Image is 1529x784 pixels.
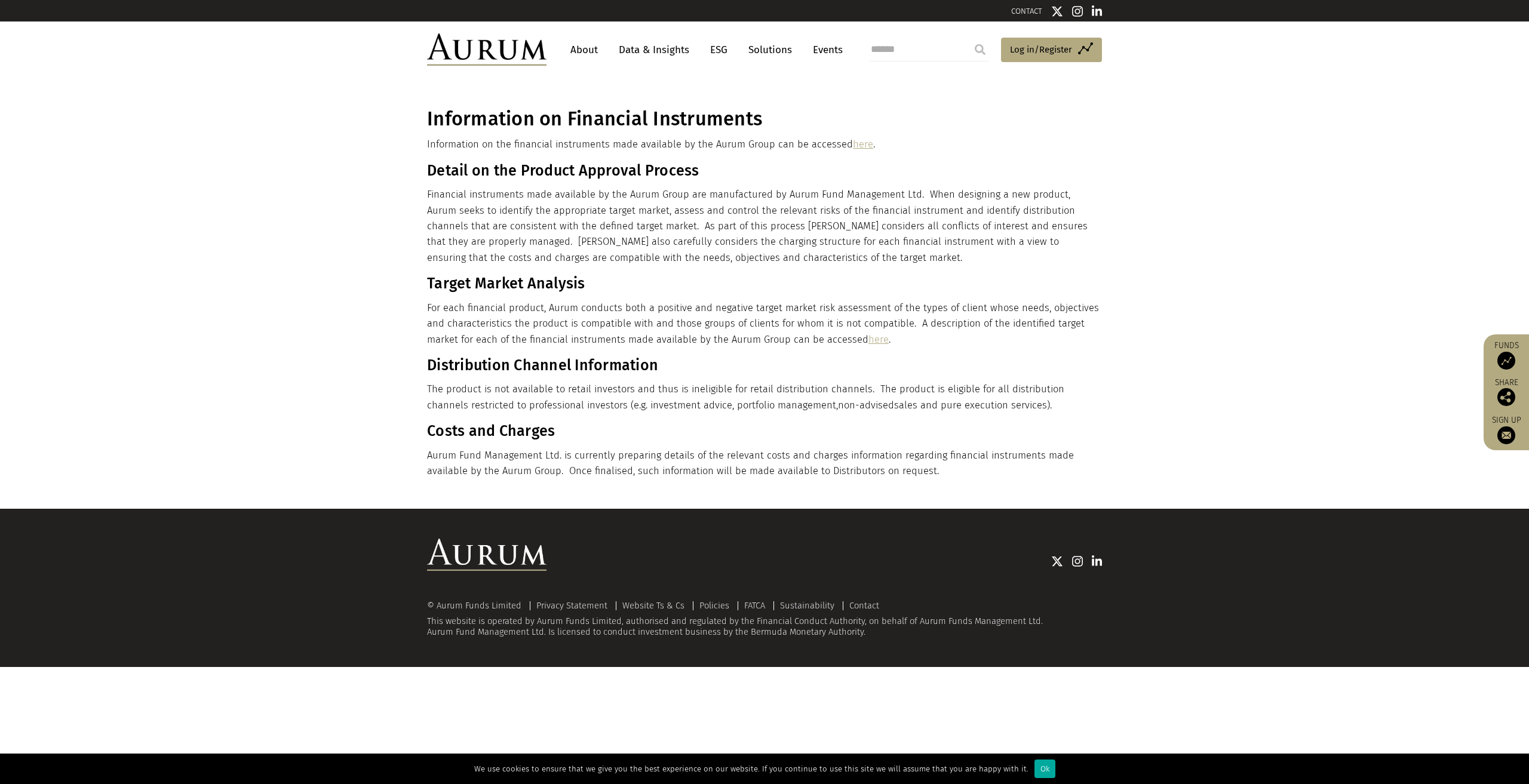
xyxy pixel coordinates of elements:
p: Information on the financial instruments made available by the Aurum Group can be accessed . [427,137,1099,152]
a: FATCA [744,600,765,611]
img: Instagram icon [1072,5,1083,17]
img: Linkedin icon [1092,555,1103,567]
span: non-advised [838,399,894,411]
img: Sign up to our newsletter [1497,426,1515,444]
a: Solutions [742,39,798,61]
h3: Distribution Channel Information [427,356,1099,374]
a: Privacy Statement [536,600,607,611]
div: Share [1490,379,1523,406]
div: © Aurum Funds Limited [427,601,527,610]
p: For each financial product, Aurum conducts both a positive and negative target market risk assess... [427,300,1099,348]
a: Log in/Register [1001,38,1102,63]
input: Submit [968,38,992,62]
img: Linkedin icon [1092,5,1103,17]
p: Aurum Fund Management Ltd. is currently preparing details of the relevant costs and charges infor... [427,448,1099,479]
a: Contact [849,600,879,611]
a: ESG [704,39,733,61]
a: Policies [699,600,729,611]
h3: Detail on the Product Approval Process [427,162,1099,180]
h1: Information on Financial Instruments [427,107,1099,131]
a: Events [807,39,843,61]
a: Funds [1490,340,1523,370]
p: Financial instruments made available by the Aurum Group are manufactured by Aurum Fund Management... [427,187,1099,266]
img: Twitter icon [1051,555,1063,567]
img: Aurum Logo [427,539,546,571]
img: Aurum [427,33,546,66]
img: Share this post [1497,388,1515,406]
img: Instagram icon [1072,555,1083,567]
div: This website is operated by Aurum Funds Limited, authorised and regulated by the Financial Conduc... [427,601,1102,637]
a: About [564,39,604,61]
h3: Target Market Analysis [427,275,1099,293]
h3: Costs and Charges [427,422,1099,440]
p: The product is not available to retail investors and thus is ineligible for retail distribution c... [427,382,1099,413]
a: Sustainability [780,600,834,611]
a: CONTACT [1011,7,1042,16]
a: Website Ts & Cs [622,600,684,611]
img: Access Funds [1497,352,1515,370]
a: here [853,139,873,150]
a: Sign up [1490,415,1523,444]
span: Log in/Register [1010,42,1072,57]
img: Twitter icon [1051,5,1063,17]
a: Data & Insights [613,39,695,61]
a: here [868,334,889,345]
